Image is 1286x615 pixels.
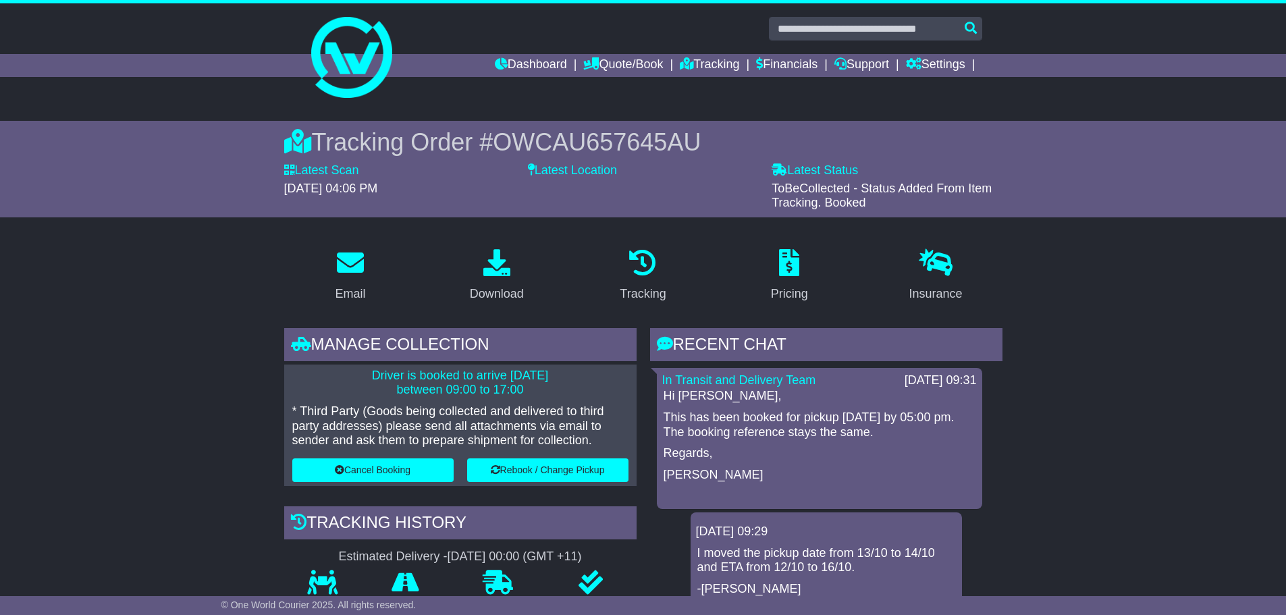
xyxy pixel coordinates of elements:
[467,458,628,482] button: Rebook / Change Pickup
[448,550,582,564] div: [DATE] 00:00 (GMT +11)
[696,525,957,539] div: [DATE] 09:29
[909,285,963,303] div: Insurance
[493,128,701,156] span: OWCAU657645AU
[292,404,628,448] p: * Third Party (Goods being collected and delivered to third party addresses) please send all atta...
[834,54,889,77] a: Support
[326,244,374,308] a: Email
[292,458,454,482] button: Cancel Booking
[611,244,674,308] a: Tracking
[583,54,663,77] a: Quote/Book
[762,244,817,308] a: Pricing
[664,446,975,461] p: Regards,
[528,163,617,178] label: Latest Location
[906,54,965,77] a: Settings
[620,285,666,303] div: Tracking
[664,468,975,483] p: [PERSON_NAME]
[697,546,955,575] p: I moved the pickup date from 13/10 to 14/10 and ETA from 12/10 to 16/10.
[771,285,808,303] div: Pricing
[335,285,365,303] div: Email
[901,244,971,308] a: Insurance
[284,182,378,195] span: [DATE] 04:06 PM
[461,244,533,308] a: Download
[664,389,975,404] p: Hi [PERSON_NAME],
[905,373,977,388] div: [DATE] 09:31
[284,550,637,564] div: Estimated Delivery -
[662,373,816,387] a: In Transit and Delivery Team
[221,599,417,610] span: © One World Courier 2025. All rights reserved.
[284,163,359,178] label: Latest Scan
[756,54,818,77] a: Financials
[284,328,637,365] div: Manage collection
[284,128,1002,157] div: Tracking Order #
[495,54,567,77] a: Dashboard
[680,54,739,77] a: Tracking
[650,328,1002,365] div: RECENT CHAT
[292,369,628,398] p: Driver is booked to arrive [DATE] between 09:00 to 17:00
[772,163,858,178] label: Latest Status
[470,285,524,303] div: Download
[697,582,955,597] p: -[PERSON_NAME]
[664,410,975,439] p: This has been booked for pickup [DATE] by 05:00 pm. The booking reference stays the same.
[772,182,992,210] span: ToBeCollected - Status Added From Item Tracking. Booked
[284,506,637,543] div: Tracking history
